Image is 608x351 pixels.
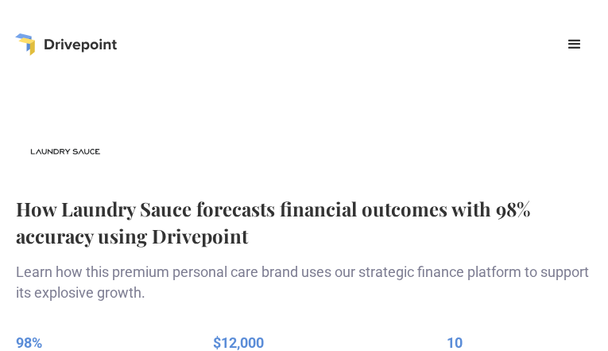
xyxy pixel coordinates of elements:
[16,196,592,249] h1: How Laundry Sauce forecasts financial outcomes with 98% accuracy using Drivepoint
[16,262,592,302] p: Learn how this premium personal care brand uses our strategic finance platform to support its exp...
[15,33,117,56] a: home
[556,25,594,64] div: menu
